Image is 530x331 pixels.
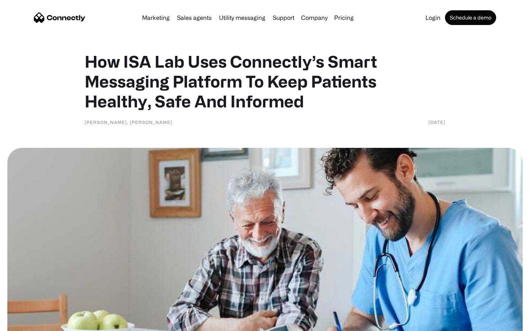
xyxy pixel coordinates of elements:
[216,15,268,21] a: Utility messaging
[445,10,496,25] a: Schedule a demo
[331,15,357,21] a: Pricing
[423,15,444,21] a: Login
[139,15,173,21] a: Marketing
[85,118,172,126] div: [PERSON_NAME], [PERSON_NAME]
[428,118,445,126] div: [DATE]
[174,15,215,21] a: Sales agents
[270,15,297,21] a: Support
[15,318,44,328] ul: Language list
[301,13,328,23] div: Company
[85,51,445,111] h1: How ISA Lab Uses Connectly’s Smart Messaging Platform To Keep Patients Healthy, Safe And Informed
[7,318,44,328] aside: Language selected: English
